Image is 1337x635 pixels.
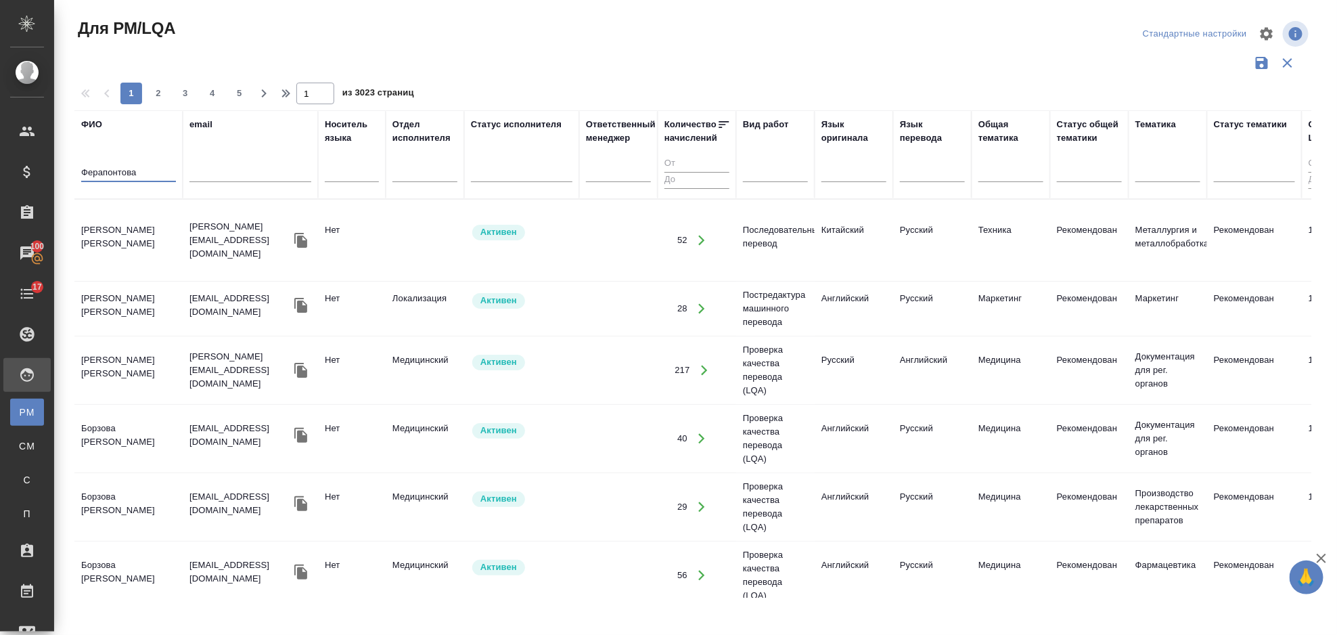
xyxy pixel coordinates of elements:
button: 5 [229,83,250,104]
div: Носитель языка [325,118,379,145]
td: Рекомендован [1050,285,1129,332]
td: Нет [318,483,386,531]
p: Активен [480,225,517,239]
div: Язык оригинала [821,118,886,145]
td: Техника [972,217,1050,264]
td: Борзова [PERSON_NAME] [74,483,183,531]
td: Рекомендован [1050,552,1129,599]
td: Производство лекарственных препаратов [1129,480,1207,534]
a: П [10,500,44,527]
span: С [17,473,37,487]
a: 100 [3,236,51,270]
button: Открыть работы [688,562,716,590]
td: Проверка качества перевода (LQA) [736,336,815,404]
div: Количество начислений [664,118,717,145]
p: Активен [480,561,517,574]
td: Нет [318,217,386,264]
p: [EMAIL_ADDRESS][DOMAIN_NAME] [189,490,291,517]
td: Маркетинг [1129,285,1207,332]
td: Нет [318,415,386,462]
td: Нет [318,285,386,332]
td: Рекомендован [1207,285,1302,332]
div: 28 [677,302,687,315]
p: [EMAIL_ADDRESS][DOMAIN_NAME] [189,559,291,586]
td: Проверка качества перевода (LQA) [736,542,815,609]
a: 17 [3,277,51,311]
td: Локализация [386,285,464,332]
div: 217 [675,364,689,377]
td: [PERSON_NAME] [PERSON_NAME] [74,347,183,394]
button: Открыть работы [688,494,716,521]
td: Нет [318,347,386,394]
td: Рекомендован [1050,347,1129,394]
td: Борзова [PERSON_NAME] [74,415,183,462]
td: Английский [815,415,893,462]
div: Рядовой исполнитель: назначай с учетом рейтинга [471,353,572,372]
td: Английский [815,552,893,599]
td: Русский [893,217,972,264]
div: Статус общей тематики [1057,118,1122,145]
button: Открыть работы [688,227,716,255]
div: email [189,118,212,131]
button: Открыть работы [688,295,716,323]
div: Рядовой исполнитель: назначай с учетом рейтинга [471,559,572,577]
td: Английский [815,285,893,332]
p: [EMAIL_ADDRESS][DOMAIN_NAME] [189,292,291,319]
button: Скопировать [291,425,311,445]
td: Медицинский [386,347,464,394]
td: Постредактура машинного перевода [736,282,815,336]
button: Скопировать [291,494,311,514]
td: Рекомендован [1207,552,1302,599]
div: Статус исполнителя [471,118,562,131]
button: Скопировать [291,360,311,380]
div: 40 [677,432,687,445]
span: 4 [202,87,223,100]
div: Рядовой исполнитель: назначай с учетом рейтинга [471,422,572,440]
td: Медицина [972,347,1050,394]
td: Медицинский [386,415,464,462]
td: Медицина [972,415,1050,462]
td: Последовательный перевод [736,217,815,264]
td: Рекомендован [1207,217,1302,264]
div: 52 [677,234,687,247]
button: 4 [202,83,223,104]
button: Скопировать [291,295,311,315]
div: Тематика [1135,118,1176,131]
span: 3 [175,87,196,100]
div: ФИО [81,118,102,131]
td: Русский [893,552,972,599]
div: Ответственный менеджер [586,118,656,145]
a: CM [10,433,44,460]
td: Маркетинг [972,285,1050,332]
td: Документация для рег. органов [1129,343,1207,397]
td: Русский [893,483,972,531]
div: Отдел исполнителя [392,118,457,145]
td: Медицина [972,552,1050,599]
button: Сохранить фильтры [1249,50,1275,76]
div: 56 [677,569,687,582]
td: Документация для рег. органов [1129,412,1207,466]
a: С [10,466,44,494]
span: PM [17,406,37,419]
p: Активен [480,355,517,369]
button: 🙏 [1290,561,1323,594]
div: Вид работ [743,118,789,131]
td: Русский [893,415,972,462]
td: Рекомендован [1207,347,1302,394]
td: Фармацевтика [1129,552,1207,599]
p: [PERSON_NAME][EMAIL_ADDRESS][DOMAIN_NAME] [189,220,291,261]
a: PM [10,399,44,426]
td: Русский [815,347,893,394]
td: Борзова [PERSON_NAME] [74,552,183,599]
div: Язык перевода [900,118,965,145]
button: Скопировать [291,562,311,582]
p: Активен [480,424,517,437]
span: 100 [22,240,53,253]
td: Рекомендован [1050,483,1129,531]
p: Активен [480,492,517,506]
span: Настроить таблицу [1250,18,1283,50]
p: Активен [480,294,517,307]
span: 🙏 [1295,563,1318,592]
td: Проверка качества перевода (LQA) [736,473,815,541]
button: Открыть работы [691,357,719,385]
